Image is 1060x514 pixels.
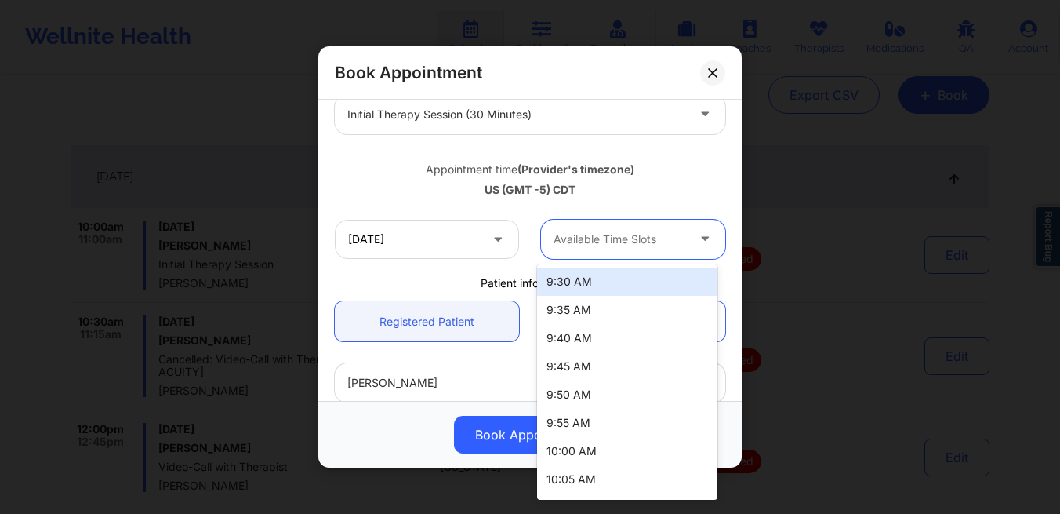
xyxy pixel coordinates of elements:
[335,182,725,198] div: US (GMT -5) CDT
[335,162,725,177] div: Appointment time
[324,275,736,291] div: Patient information:
[454,416,606,454] button: Book Appointment
[537,409,717,437] div: 9:55 AM
[347,363,670,403] div: [PERSON_NAME]
[537,381,717,409] div: 9:50 AM
[537,352,717,381] div: 9:45 AM
[537,324,717,352] div: 9:40 AM
[517,162,634,176] b: (Provider's timezone)
[537,268,717,296] div: 9:30 AM
[335,62,482,83] h2: Book Appointment
[335,301,519,341] a: Registered Patient
[537,437,717,465] div: 10:00 AM
[335,220,519,259] input: MM/DD/YYYY
[537,465,717,494] div: 10:05 AM
[537,296,717,324] div: 9:35 AM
